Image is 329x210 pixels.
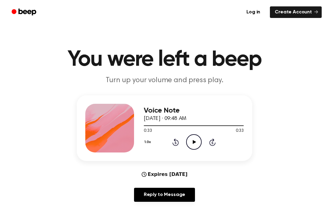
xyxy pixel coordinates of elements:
a: Reply to Message [134,188,195,202]
button: 1.0x [144,137,153,147]
a: Log in [240,5,266,19]
p: Turn up your volume and press play. [48,75,281,86]
span: [DATE] · 09:48 AM [144,116,186,121]
div: Expires [DATE] [142,171,188,178]
span: 0:33 [236,128,244,134]
h3: Voice Note [144,107,244,115]
h1: You were left a beep [9,49,320,71]
a: Beep [7,6,42,18]
span: 0:33 [144,128,152,134]
a: Create Account [270,6,322,18]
